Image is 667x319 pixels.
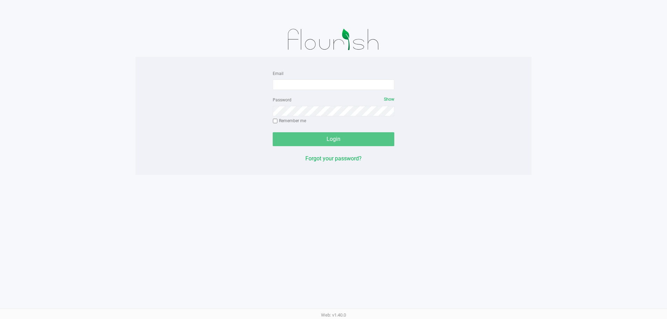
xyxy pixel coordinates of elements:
button: Forgot your password? [305,154,362,163]
span: Web: v1.40.0 [321,312,346,318]
label: Email [273,70,283,77]
input: Remember me [273,119,278,124]
label: Password [273,97,291,103]
label: Remember me [273,118,306,124]
span: Show [384,97,394,102]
